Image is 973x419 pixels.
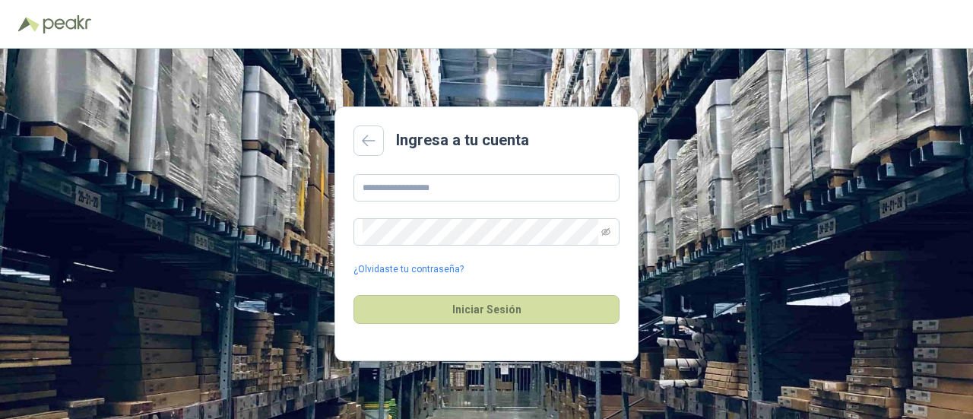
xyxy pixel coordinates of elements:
span: eye-invisible [601,227,610,236]
button: Iniciar Sesión [353,295,620,324]
img: Peakr [43,15,91,33]
a: ¿Olvidaste tu contraseña? [353,262,464,277]
img: Logo [18,17,40,32]
h2: Ingresa a tu cuenta [396,129,529,152]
